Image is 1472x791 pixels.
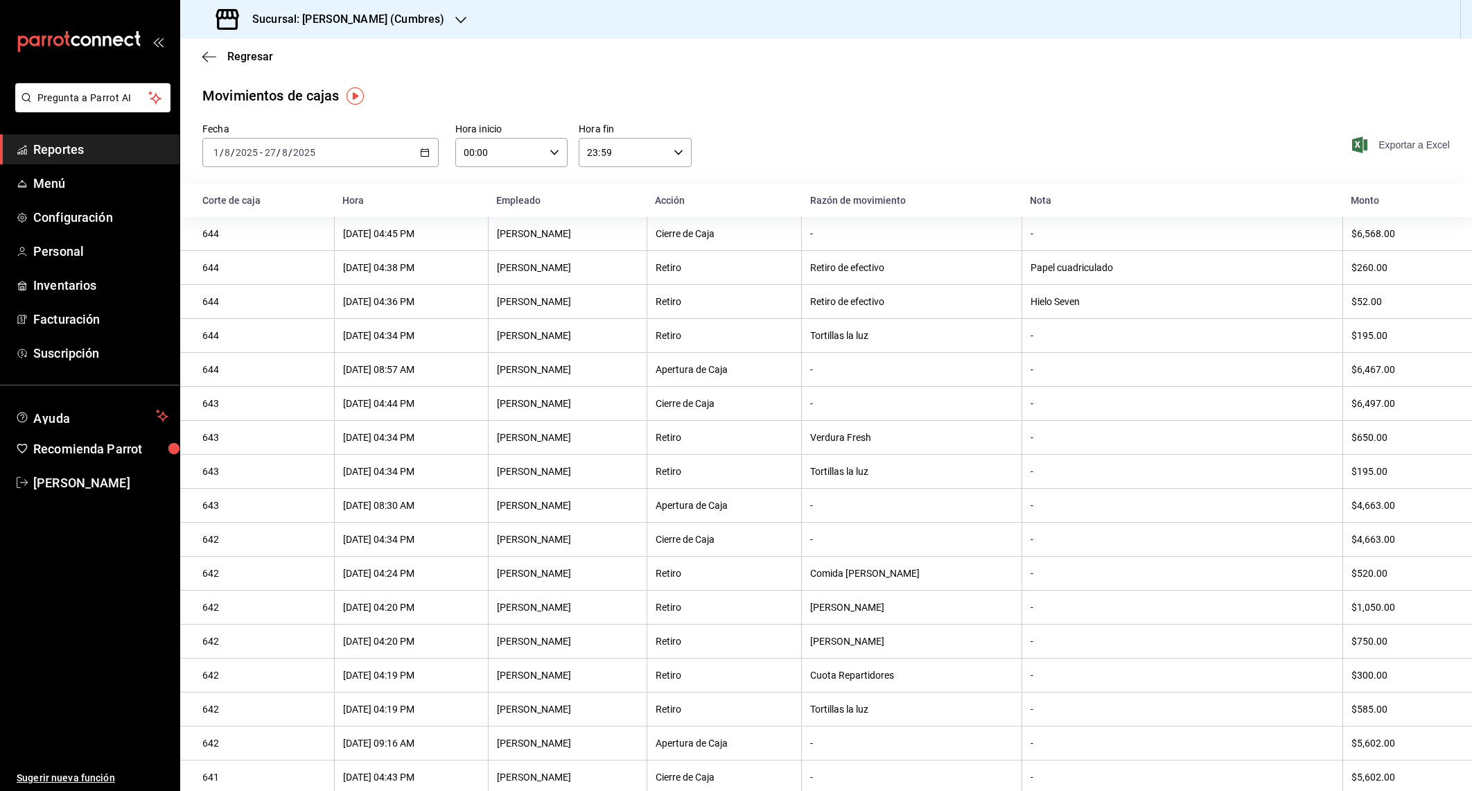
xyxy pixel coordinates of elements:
div: - [1031,534,1334,545]
button: Exportar a Excel [1355,137,1450,153]
span: Regresar [227,50,273,63]
div: 641 [202,772,326,783]
div: $4,663.00 [1351,534,1450,545]
div: - [1031,228,1334,239]
span: Menú [33,174,168,193]
div: Retiro [656,296,794,307]
th: Acción [647,184,802,217]
label: Fecha [202,124,439,134]
span: / [277,147,281,158]
div: 644 [202,364,326,375]
div: - [1031,364,1334,375]
th: Corte de caja [180,184,334,217]
div: [PERSON_NAME] [497,534,638,545]
div: - [1031,772,1334,783]
div: Retiro de efectivo [810,262,1013,273]
div: - [1031,636,1334,647]
div: $195.00 [1351,466,1450,477]
div: - [1031,670,1334,681]
div: 642 [202,602,326,613]
div: - [810,534,1013,545]
span: - [260,147,263,158]
div: - [810,500,1013,511]
div: [DATE] 04:20 PM [343,602,480,613]
div: 643 [202,398,326,409]
div: 643 [202,466,326,477]
th: Monto [1342,184,1472,217]
div: - [810,738,1013,749]
div: Cierre de Caja [656,228,794,239]
div: [DATE] 04:38 PM [343,262,480,273]
div: 644 [202,262,326,273]
div: 642 [202,568,326,579]
div: Hielo Seven [1031,296,1334,307]
span: Pregunta a Parrot AI [37,91,149,105]
div: 642 [202,704,326,715]
div: Apertura de Caja [656,364,794,375]
div: [PERSON_NAME] [497,364,638,375]
span: Inventarios [33,276,168,295]
div: Cierre de Caja [656,398,794,409]
div: $260.00 [1351,262,1450,273]
div: Retiro [656,602,794,613]
span: / [220,147,224,158]
div: $650.00 [1351,432,1450,443]
span: [PERSON_NAME] [33,473,168,492]
div: 644 [202,296,326,307]
div: [DATE] 08:57 AM [343,364,480,375]
div: [DATE] 04:34 PM [343,432,480,443]
div: - [810,228,1013,239]
div: Retiro [656,636,794,647]
div: - [810,364,1013,375]
div: 642 [202,670,326,681]
span: Facturación [33,310,168,329]
div: [DATE] 04:34 PM [343,330,480,341]
input: -- [281,147,288,158]
th: Empleado [488,184,647,217]
div: Retiro [656,704,794,715]
div: [PERSON_NAME] [497,636,638,647]
div: $52.00 [1351,296,1450,307]
div: - [1031,738,1334,749]
input: ---- [235,147,259,158]
div: $195.00 [1351,330,1450,341]
div: $585.00 [1351,704,1450,715]
div: - [1031,330,1334,341]
div: $4,663.00 [1351,500,1450,511]
button: Tooltip marker [347,87,364,105]
div: [PERSON_NAME] [497,228,638,239]
div: [DATE] 04:34 PM [343,466,480,477]
span: Ayuda [33,408,150,424]
button: Pregunta a Parrot AI [15,83,170,112]
h3: Sucursal: [PERSON_NAME] (Cumbres) [241,11,444,28]
span: Sugerir nueva función [17,771,168,785]
label: Hora fin [579,124,691,134]
div: Retiro [656,330,794,341]
div: Retiro [656,466,794,477]
div: Tortillas la luz [810,330,1013,341]
div: 642 [202,738,326,749]
div: 642 [202,534,326,545]
input: -- [224,147,231,158]
div: - [1031,398,1334,409]
div: Tortillas la luz [810,704,1013,715]
div: [DATE] 04:19 PM [343,670,480,681]
div: $520.00 [1351,568,1450,579]
div: [PERSON_NAME] [497,568,638,579]
div: [PERSON_NAME] [497,262,638,273]
div: $1,050.00 [1351,602,1450,613]
div: Retiro [656,432,794,443]
div: [PERSON_NAME] [497,670,638,681]
div: $300.00 [1351,670,1450,681]
div: Retiro [656,568,794,579]
input: ---- [292,147,316,158]
div: 642 [202,636,326,647]
th: Hora [334,184,488,217]
span: / [231,147,235,158]
div: [DATE] 09:16 AM [343,738,480,749]
div: - [1031,602,1334,613]
div: Verdura Fresh [810,432,1013,443]
div: - [810,398,1013,409]
div: [PERSON_NAME] [497,330,638,341]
